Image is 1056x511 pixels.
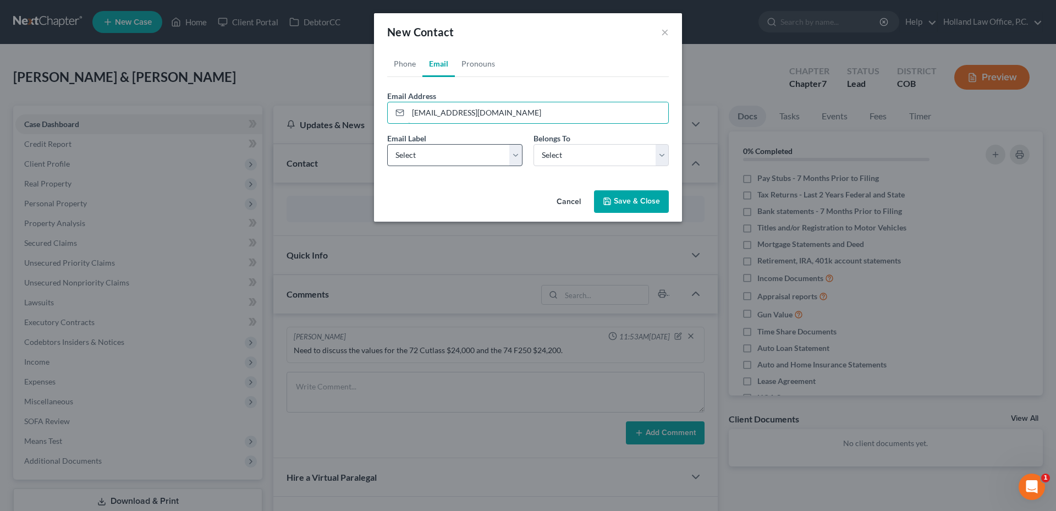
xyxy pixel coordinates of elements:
[548,191,590,213] button: Cancel
[594,190,669,213] button: Save & Close
[1041,474,1050,482] span: 1
[387,51,422,77] a: Phone
[422,51,455,77] a: Email
[408,102,668,123] input: Email Address
[533,134,570,143] span: Belongs To
[1019,474,1045,500] iframe: Intercom live chat
[387,25,454,39] span: New Contact
[387,90,436,102] label: Email Address
[455,51,502,77] a: Pronouns
[661,25,669,39] button: ×
[387,133,426,144] label: Email Label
